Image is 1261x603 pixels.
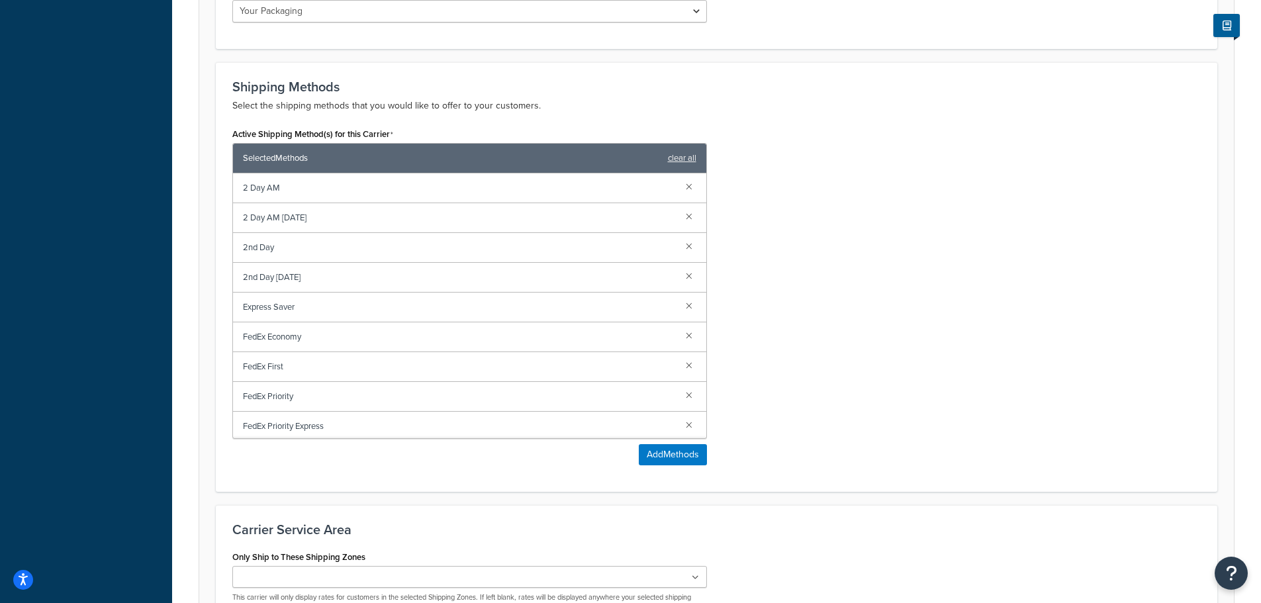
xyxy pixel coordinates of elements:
[639,444,707,465] button: AddMethods
[243,238,675,257] span: 2nd Day
[232,522,1201,537] h3: Carrier Service Area
[243,209,675,227] span: 2 Day AM [DATE]
[668,149,696,167] a: clear all
[243,298,675,316] span: Express Saver
[243,357,675,376] span: FedEx First
[243,387,675,406] span: FedEx Priority
[232,552,365,562] label: Only Ship to These Shipping Zones
[1215,557,1248,590] button: Open Resource Center
[243,268,675,287] span: 2nd Day [DATE]
[243,179,675,197] span: 2 Day AM
[243,149,661,167] span: Selected Methods
[1213,14,1240,37] button: Show Help Docs
[243,328,675,346] span: FedEx Economy
[232,98,1201,114] p: Select the shipping methods that you would like to offer to your customers.
[243,417,675,436] span: FedEx Priority Express
[232,79,1201,94] h3: Shipping Methods
[232,129,393,140] label: Active Shipping Method(s) for this Carrier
